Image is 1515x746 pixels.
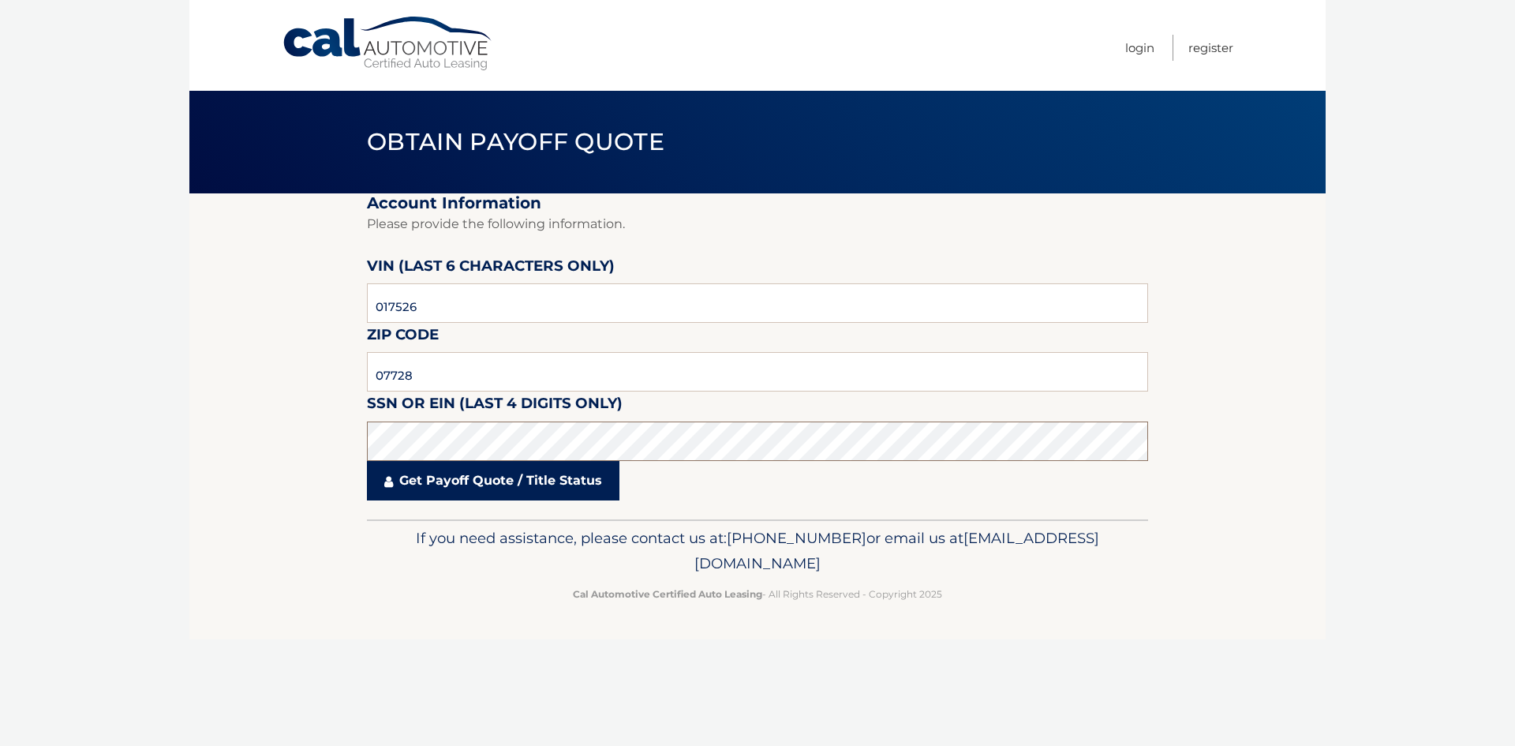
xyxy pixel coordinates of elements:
label: Zip Code [367,323,439,352]
a: Register [1188,35,1233,61]
label: VIN (last 6 characters only) [367,254,615,283]
p: If you need assistance, please contact us at: or email us at [377,526,1138,576]
a: Login [1125,35,1154,61]
a: Cal Automotive [282,16,495,72]
label: SSN or EIN (last 4 digits only) [367,392,623,421]
a: Get Payoff Quote / Title Status [367,461,619,500]
span: Obtain Payoff Quote [367,127,664,156]
h2: Account Information [367,193,1148,213]
p: Please provide the following information. [367,213,1148,235]
span: [PHONE_NUMBER] [727,529,866,547]
strong: Cal Automotive Certified Auto Leasing [573,588,762,600]
p: - All Rights Reserved - Copyright 2025 [377,586,1138,602]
